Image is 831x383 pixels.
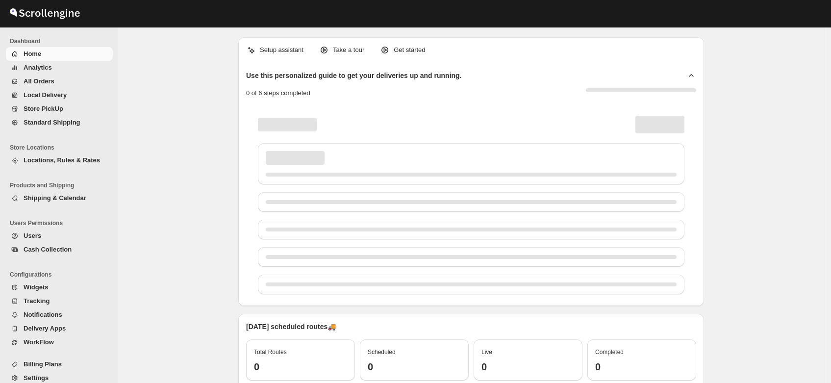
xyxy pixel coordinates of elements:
span: Store PickUp [24,105,63,112]
span: Users [24,232,41,239]
button: WorkFlow [6,335,113,349]
p: Take a tour [333,45,364,55]
button: Delivery Apps [6,322,113,335]
span: Completed [595,349,624,356]
p: 0 of 6 steps completed [246,88,310,98]
div: Page loading [246,106,696,298]
span: Home [24,50,41,57]
span: All Orders [24,77,54,85]
span: Tracking [24,297,50,305]
button: Widgets [6,281,113,294]
span: Store Locations [10,144,113,152]
span: Settings [24,374,49,382]
span: Shipping & Calendar [24,194,86,202]
button: Billing Plans [6,357,113,371]
span: Locations, Rules & Rates [24,156,100,164]
button: Tracking [6,294,113,308]
span: Widgets [24,283,48,291]
span: Cash Collection [24,246,72,253]
button: Analytics [6,61,113,75]
button: Users [6,229,113,243]
span: WorkFlow [24,338,54,346]
span: Local Delivery [24,91,67,99]
h2: Use this personalized guide to get your deliveries up and running. [246,71,462,80]
span: Analytics [24,64,52,71]
span: Scheduled [368,349,396,356]
h3: 0 [254,361,347,373]
span: Total Routes [254,349,287,356]
button: Cash Collection [6,243,113,256]
span: Users Permissions [10,219,113,227]
span: Configurations [10,271,113,279]
span: Billing Plans [24,360,62,368]
button: Home [6,47,113,61]
button: Notifications [6,308,113,322]
p: [DATE] scheduled routes 🚚 [246,322,696,332]
span: Notifications [24,311,62,318]
p: Setup assistant [260,45,303,55]
button: Locations, Rules & Rates [6,153,113,167]
span: Delivery Apps [24,325,66,332]
h3: 0 [481,361,575,373]
h3: 0 [595,361,688,373]
button: Shipping & Calendar [6,191,113,205]
span: Live [481,349,492,356]
span: Products and Shipping [10,181,113,189]
span: Standard Shipping [24,119,80,126]
span: Dashboard [10,37,113,45]
button: All Orders [6,75,113,88]
p: Get started [394,45,425,55]
h3: 0 [368,361,461,373]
